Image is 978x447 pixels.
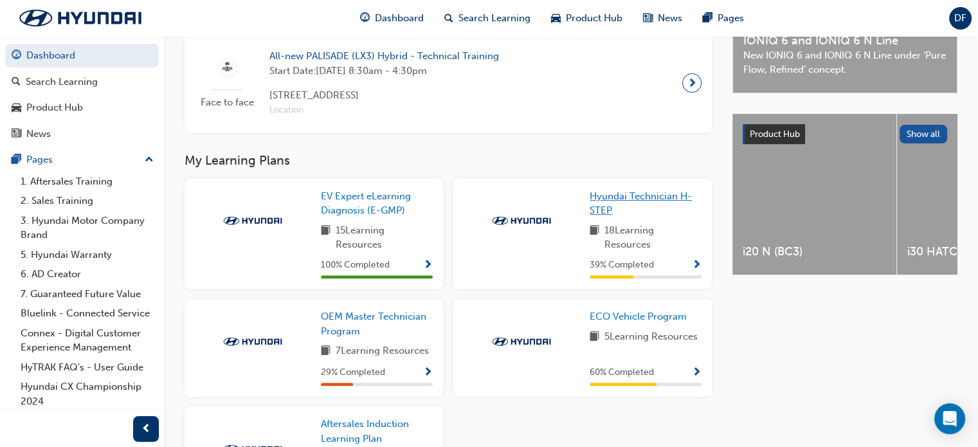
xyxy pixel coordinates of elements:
[26,75,98,89] div: Search Learning
[934,403,965,434] div: Open Intercom Messenger
[321,189,433,218] a: EV Expert eLearning Diagnosis (E-GMP)
[590,223,599,252] span: book-icon
[12,154,21,166] span: pages-icon
[732,114,896,275] a: i20 N (BC3)
[12,50,21,62] span: guage-icon
[590,258,654,273] span: 39 % Completed
[643,10,653,26] span: news-icon
[693,5,754,32] a: pages-iconPages
[692,365,702,381] button: Show Progress
[5,44,159,68] a: Dashboard
[5,96,159,120] a: Product Hub
[321,309,433,338] a: OEM Master Technician Program
[633,5,693,32] a: news-iconNews
[321,365,385,380] span: 29 % Completed
[15,172,159,192] a: 1. Aftersales Training
[360,10,370,26] span: guage-icon
[604,223,702,252] span: 18 Learning Resources
[5,70,159,94] a: Search Learning
[900,125,948,143] button: Show all
[195,95,259,110] span: Face to face
[321,190,411,217] span: EV Expert eLearning Diagnosis (E-GMP)
[217,214,288,227] img: Trak
[15,264,159,284] a: 6. AD Creator
[750,129,800,140] span: Product Hub
[486,214,557,227] img: Trak
[590,365,654,380] span: 60 % Completed
[321,311,426,337] span: OEM Master Technician Program
[658,11,682,26] span: News
[604,329,698,345] span: 5 Learning Resources
[718,11,744,26] span: Pages
[222,60,232,76] span: sessionType_FACE_TO_FACE-icon
[12,129,21,140] span: news-icon
[692,367,702,379] span: Show Progress
[15,191,159,211] a: 2. Sales Training
[5,122,159,146] a: News
[423,260,433,271] span: Show Progress
[321,258,390,273] span: 100 % Completed
[336,223,433,252] span: 15 Learning Resources
[269,49,499,64] span: All-new PALISADE (LX3) Hybrid - Technical Training
[321,417,433,446] a: Aftersales Induction Learning Plan
[336,343,429,360] span: 7 Learning Resources
[423,367,433,379] span: Show Progress
[743,244,886,259] span: i20 N (BC3)
[743,124,947,145] a: Product HubShow all
[434,5,541,32] a: search-iconSearch Learning
[321,418,409,444] span: Aftersales Induction Learning Plan
[703,10,712,26] span: pages-icon
[195,44,702,122] a: Face to faceAll-new PALISADE (LX3) Hybrid - Technical TrainingStart Date:[DATE] 8:30am - 4:30pm[S...
[743,48,946,77] span: New IONIQ 6 and IONIQ 6 N Line under ‘Pure Flow, Refined’ concept.
[269,64,499,78] span: Start Date: [DATE] 8:30am - 4:30pm
[590,190,692,217] span: Hyundai Technician H-STEP
[590,311,687,322] span: ECO Vehicle Program
[15,358,159,378] a: HyTRAK FAQ's - User Guide
[954,11,966,26] span: DF
[949,7,972,30] button: DF
[692,257,702,273] button: Show Progress
[321,343,331,360] span: book-icon
[423,257,433,273] button: Show Progress
[15,284,159,304] a: 7. Guaranteed Future Value
[551,10,561,26] span: car-icon
[6,5,154,32] img: Trak
[687,74,697,92] span: next-icon
[5,148,159,172] button: Pages
[5,41,159,148] button: DashboardSearch LearningProduct HubNews
[486,335,557,348] img: Trak
[26,127,51,141] div: News
[444,10,453,26] span: search-icon
[26,152,53,167] div: Pages
[26,100,83,115] div: Product Hub
[15,304,159,324] a: Bluelink - Connected Service
[375,11,424,26] span: Dashboard
[692,260,702,271] span: Show Progress
[590,309,692,324] a: ECO Vehicle Program
[141,421,151,437] span: prev-icon
[269,103,499,118] span: Location
[12,102,21,114] span: car-icon
[350,5,434,32] a: guage-iconDashboard
[217,335,288,348] img: Trak
[590,189,702,218] a: Hyundai Technician H-STEP
[185,153,712,168] h3: My Learning Plans
[590,329,599,345] span: book-icon
[423,365,433,381] button: Show Progress
[12,77,21,88] span: search-icon
[541,5,633,32] a: car-iconProduct Hub
[15,245,159,265] a: 5. Hyundai Warranty
[566,11,622,26] span: Product Hub
[321,223,331,252] span: book-icon
[269,88,499,103] span: [STREET_ADDRESS]
[15,324,159,358] a: Connex - Digital Customer Experience Management
[458,11,530,26] span: Search Learning
[15,211,159,245] a: 3. Hyundai Motor Company Brand
[145,152,154,169] span: up-icon
[15,377,159,411] a: Hyundai CX Championship 2024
